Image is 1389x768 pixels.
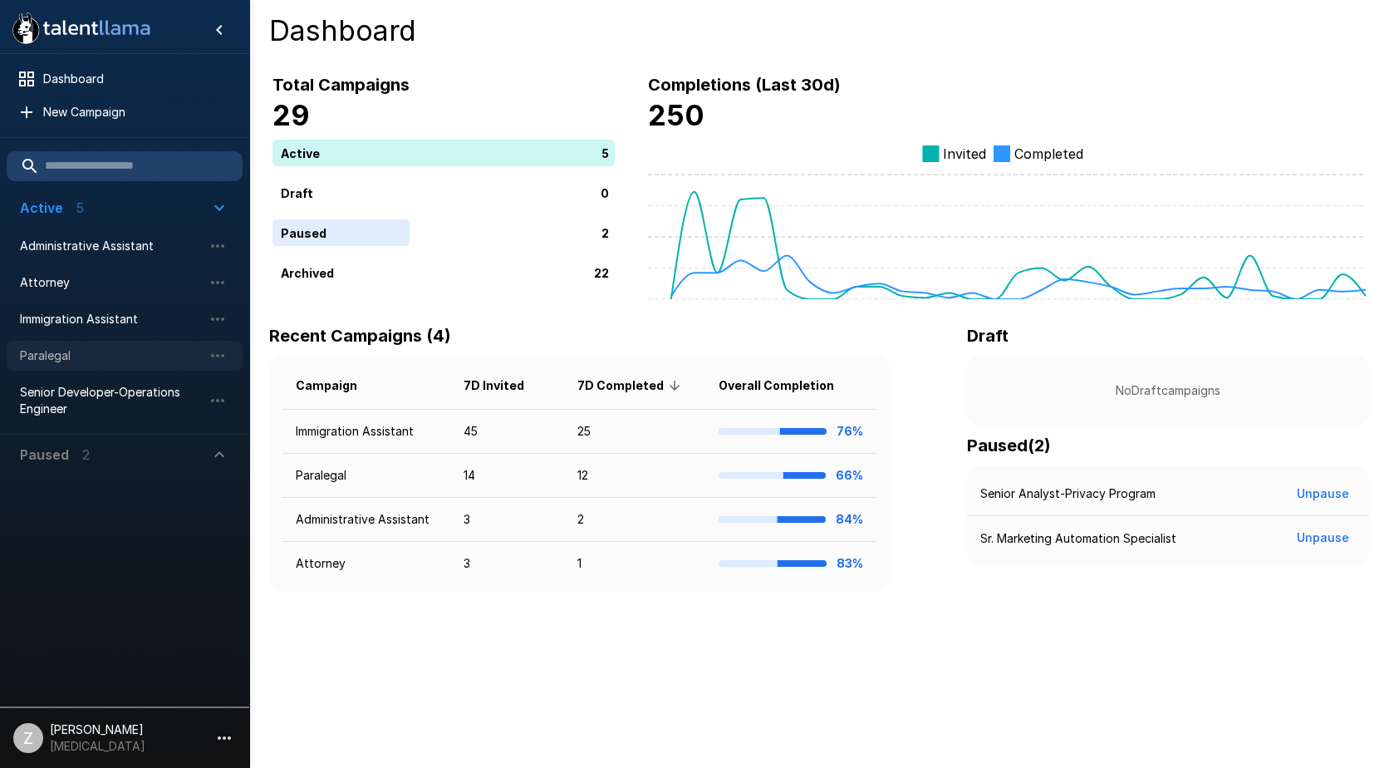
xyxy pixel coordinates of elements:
[564,454,705,498] td: 12
[719,376,856,396] span: Overall Completion
[994,382,1342,399] p: No Draft campaigns
[269,13,1369,48] h4: Dashboard
[648,98,704,132] b: 250
[282,454,450,498] td: Paralegal
[282,498,450,542] td: Administrative Assistant
[1290,479,1356,510] button: Unpause
[269,326,451,346] b: Recent Campaigns (4)
[272,75,410,95] b: Total Campaigns
[648,75,841,95] b: Completions (Last 30d)
[272,98,310,132] b: 29
[450,498,564,542] td: 3
[967,436,1051,455] b: Paused ( 2 )
[564,410,705,454] td: 25
[282,410,450,454] td: Immigration Assistant
[450,410,564,454] td: 45
[836,512,863,526] b: 84%
[577,376,685,396] span: 7D Completed
[601,184,609,201] p: 0
[601,224,609,241] p: 2
[980,530,1176,547] p: Sr. Marketing Automation Specialist
[464,376,546,396] span: 7D Invited
[836,468,863,482] b: 66%
[1290,523,1356,554] button: Unpause
[282,542,450,586] td: Attorney
[564,498,705,542] td: 2
[564,542,705,586] td: 1
[980,485,1156,502] p: Senior Analyst-Privacy Program
[296,376,379,396] span: Campaign
[450,454,564,498] td: 14
[837,424,863,438] b: 76%
[601,144,609,161] p: 5
[967,326,1009,346] b: Draft
[450,542,564,586] td: 3
[837,556,863,570] b: 83%
[594,263,609,281] p: 22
